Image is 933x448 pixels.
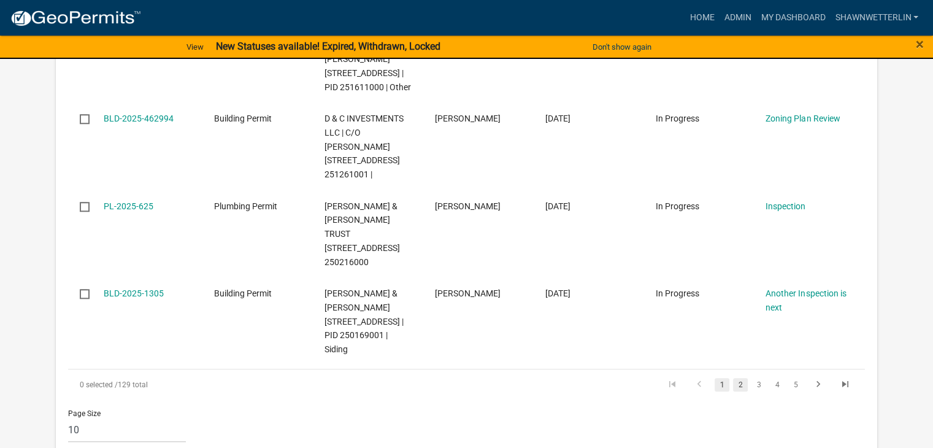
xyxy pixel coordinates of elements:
li: page 3 [750,374,768,395]
li: page 5 [786,374,805,395]
span: PETRY, BRIAN & JENNIFER 625 2ND ST N, Houston County | PID 250169001 | Siding [324,288,404,354]
strong: New Statuses available! Expired, Withdrawn, Locked [216,41,440,52]
span: In Progress [655,288,699,298]
a: Another Inspection is next [766,288,846,312]
span: Building Permit [214,288,272,298]
a: Inspection [766,201,805,211]
span: × [916,36,924,53]
button: Don't show again [588,37,656,57]
a: PL-2025-625 [104,201,153,211]
a: Home [685,6,719,29]
span: 08/12/2025 [545,201,570,211]
a: 5 [788,378,803,392]
a: 3 [751,378,766,392]
span: D & C INVESTMENTS LLC | C/O BRIAN SWEDBERG 1208 SPRUCE DR, Houston County | PID 251261001 | [324,114,404,179]
a: BLD-2025-1305 [104,288,164,298]
a: 4 [770,378,785,392]
span: Bob Mach [434,201,500,211]
button: Close [916,37,924,52]
a: BLD-2025-462994 [104,114,174,123]
a: go to first page [661,378,684,392]
li: page 1 [713,374,731,395]
a: 2 [733,378,748,392]
span: Building Permit [214,114,272,123]
li: page 4 [768,374,786,395]
a: go to next page [807,378,830,392]
a: ShawnWetterlin [830,6,923,29]
a: go to last page [834,378,857,392]
span: Plumbing Permit [214,201,277,211]
span: In Progress [655,114,699,123]
div: 129 total [68,369,382,400]
a: Admin [719,6,756,29]
a: Zoning Plan Review [766,114,840,123]
span: RICHMOND,SUSAN L | SUSAN E LEWIS 718 4TH ST N, Houston County | PID 251611000 | Other [324,40,411,91]
span: 08/12/2025 [545,114,570,123]
span: Shane Collins [434,288,500,298]
a: View [182,37,209,57]
a: 1 [715,378,729,392]
li: page 2 [731,374,750,395]
span: Brian Swedberg [434,114,500,123]
a: go to previous page [688,378,711,392]
span: In Progress [655,201,699,211]
a: My Dashboard [756,6,830,29]
span: ROBERT & JANET KOLJORD TRUST 317 2ND ST N, Houston County | PID 250216000 [324,201,400,267]
span: 0 selected / [80,380,118,389]
span: 08/11/2025 [545,288,570,298]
